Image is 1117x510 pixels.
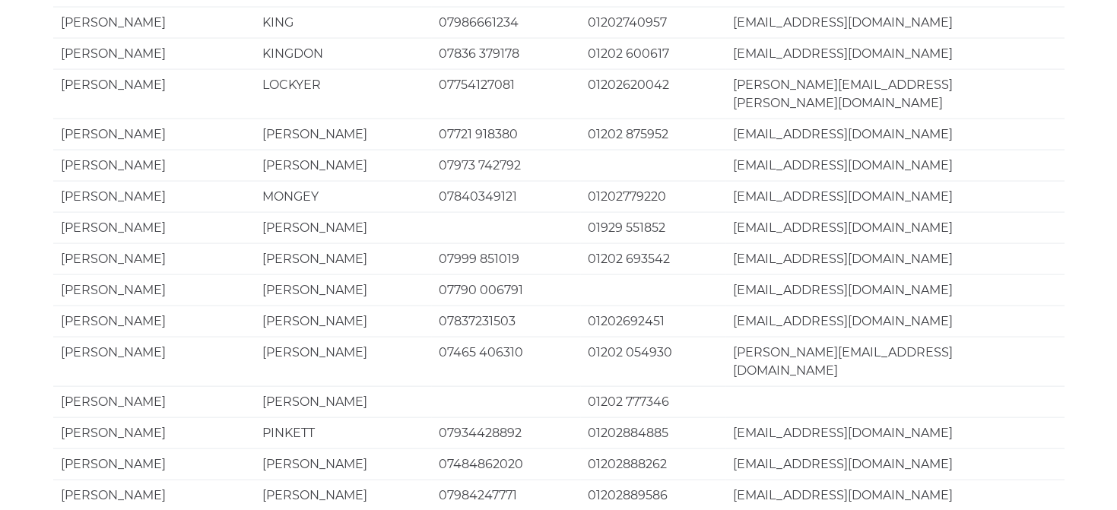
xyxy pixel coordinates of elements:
td: 01202 693542 [580,243,725,274]
td: 01202 054930 [580,337,725,386]
td: KING [255,7,431,38]
td: [PERSON_NAME] [255,274,431,306]
td: 01202740957 [580,7,725,38]
td: [PERSON_NAME] [255,306,431,337]
td: [PERSON_NAME] [53,181,255,212]
td: 07840349121 [431,181,580,212]
td: [PERSON_NAME] [53,38,255,69]
td: 07465 406310 [431,337,580,386]
td: [PERSON_NAME] [255,212,431,243]
td: 07999 851019 [431,243,580,274]
td: [EMAIL_ADDRESS][DOMAIN_NAME] [725,274,1064,306]
td: 07484862020 [431,448,580,480]
td: [PERSON_NAME] [255,337,431,386]
td: [EMAIL_ADDRESS][DOMAIN_NAME] [725,7,1064,38]
td: 07754127081 [431,69,580,119]
td: [PERSON_NAME][EMAIL_ADDRESS][PERSON_NAME][DOMAIN_NAME] [725,69,1064,119]
td: [EMAIL_ADDRESS][DOMAIN_NAME] [725,306,1064,337]
td: 01202620042 [580,69,725,119]
td: [PERSON_NAME] [53,243,255,274]
td: 07934428892 [431,417,580,448]
td: [EMAIL_ADDRESS][DOMAIN_NAME] [725,38,1064,69]
td: 01202 777346 [580,386,725,417]
td: 07836 379178 [431,38,580,69]
td: [EMAIL_ADDRESS][DOMAIN_NAME] [725,243,1064,274]
td: [PERSON_NAME] [53,212,255,243]
td: 01202888262 [580,448,725,480]
td: [EMAIL_ADDRESS][DOMAIN_NAME] [725,417,1064,448]
td: [PERSON_NAME] [53,69,255,119]
td: 01202 875952 [580,119,725,150]
td: [PERSON_NAME] [255,119,431,150]
td: [PERSON_NAME] [255,386,431,417]
td: [EMAIL_ADDRESS][DOMAIN_NAME] [725,448,1064,480]
td: 07986661234 [431,7,580,38]
td: 07721 918380 [431,119,580,150]
td: [PERSON_NAME] [255,243,431,274]
td: 01202692451 [580,306,725,337]
td: KINGDON [255,38,431,69]
td: [EMAIL_ADDRESS][DOMAIN_NAME] [725,212,1064,243]
td: 01202884885 [580,417,725,448]
td: MONGEY [255,181,431,212]
td: [PERSON_NAME][EMAIL_ADDRESS][DOMAIN_NAME] [725,337,1064,386]
td: [EMAIL_ADDRESS][DOMAIN_NAME] [725,119,1064,150]
td: 01202779220 [580,181,725,212]
td: [PERSON_NAME] [53,386,255,417]
td: 07837231503 [431,306,580,337]
td: [PERSON_NAME] [255,150,431,181]
td: [EMAIL_ADDRESS][DOMAIN_NAME] [725,150,1064,181]
td: [PERSON_NAME] [53,417,255,448]
td: LOCKYER [255,69,431,119]
td: [PERSON_NAME] [53,7,255,38]
td: [PERSON_NAME] [255,448,431,480]
td: 07973 742792 [431,150,580,181]
td: [PERSON_NAME] [53,337,255,386]
td: 07790 006791 [431,274,580,306]
td: [EMAIL_ADDRESS][DOMAIN_NAME] [725,181,1064,212]
td: [PERSON_NAME] [53,274,255,306]
td: 01202 600617 [580,38,725,69]
td: 01929 551852 [580,212,725,243]
td: [PERSON_NAME] [53,150,255,181]
td: [PERSON_NAME] [53,306,255,337]
td: PINKETT [255,417,431,448]
td: [PERSON_NAME] [53,119,255,150]
td: [PERSON_NAME] [53,448,255,480]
